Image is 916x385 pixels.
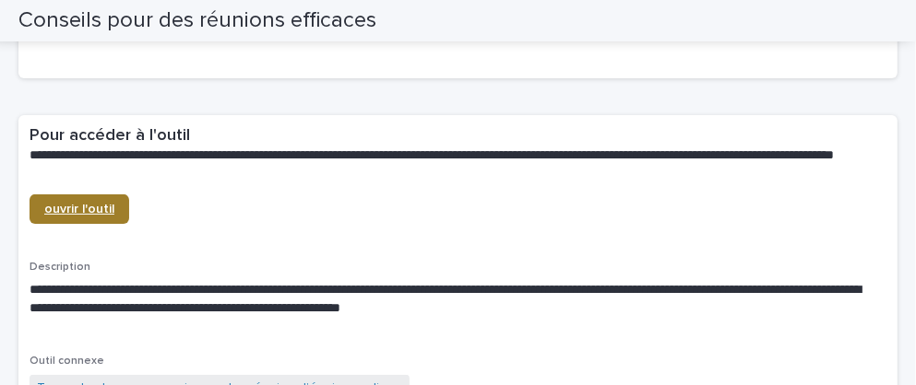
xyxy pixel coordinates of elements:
a: ouvrir l'outil [30,194,129,224]
h2: Pour accéder à l'outil [30,126,190,146]
span: Outil connexe [30,356,104,367]
h2: Conseils pour des réunions efficaces [18,7,376,34]
span: ouvrir l'outil [44,203,114,216]
span: Description [30,262,90,273]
